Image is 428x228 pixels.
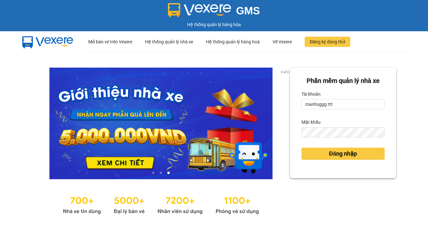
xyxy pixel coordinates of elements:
[329,149,357,158] span: Đăng nhập
[168,3,231,17] img: logo 2
[16,31,80,52] img: mbUUG5Q.png
[301,89,321,99] label: Tài khoản
[152,172,155,174] li: slide item 1
[168,10,260,15] a: GMS
[88,32,132,52] div: Mở bán vé trên Vexere
[301,99,385,109] input: Tài khoản
[63,192,259,216] img: Statistics.png
[301,76,385,86] div: Phần mềm quản lý nhà xe
[281,68,290,179] button: next slide / item
[279,68,290,76] p: 3 of 3
[236,5,260,17] span: GMS
[301,148,385,160] button: Đăng nhập
[310,38,345,45] span: Đăng ký dùng thử
[206,32,260,52] div: Hệ thống quản lý hàng hoá
[301,127,385,137] input: Mật khẩu
[305,37,350,47] button: Đăng ký dùng thử
[2,21,426,28] div: Hệ thống quản lý hàng hóa
[32,68,41,179] button: previous slide / item
[167,172,170,174] li: slide item 3
[272,32,292,52] div: Về Vexere
[301,117,321,127] label: Mật khẩu
[160,172,162,174] li: slide item 2
[145,32,193,52] div: Hệ thống quản lý nhà xe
